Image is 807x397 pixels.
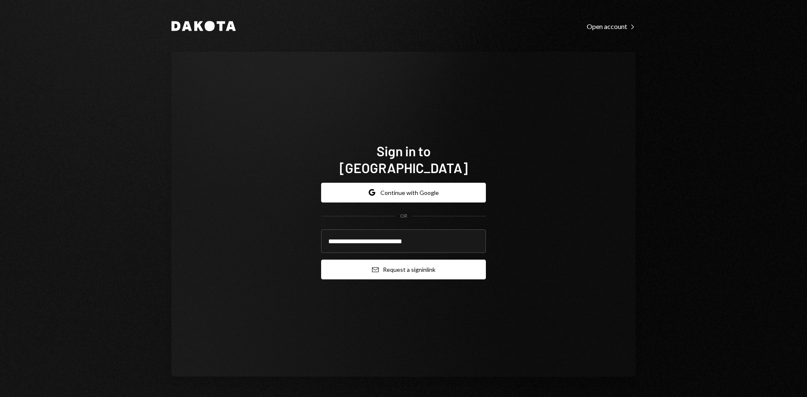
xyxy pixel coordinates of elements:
[587,21,636,31] a: Open account
[321,260,486,279] button: Request a signinlink
[321,142,486,176] h1: Sign in to [GEOGRAPHIC_DATA]
[587,22,636,31] div: Open account
[400,213,407,220] div: OR
[321,183,486,202] button: Continue with Google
